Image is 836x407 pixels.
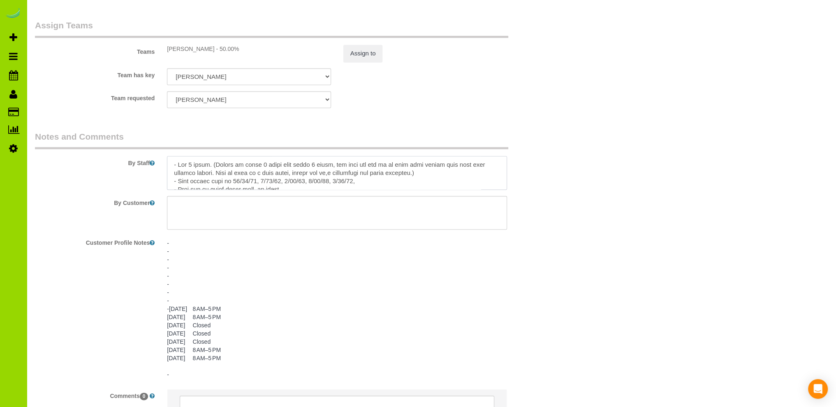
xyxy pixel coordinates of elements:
[29,156,161,167] label: By Staff
[35,19,508,38] legend: Assign Teams
[167,45,331,53] div: [PERSON_NAME] - 50.00%
[5,8,21,20] img: Automaid Logo
[808,379,828,399] div: Open Intercom Messenger
[29,236,161,247] label: Customer Profile Notes
[29,389,161,400] label: Comments
[343,45,383,62] button: Assign to
[167,239,507,379] pre: - - - - - - - - -[DATE] 8 AM–5 PM [DATE] 8 AM–5 PM [DATE] Closed [DATE] Closed [DATE] Closed [DAT...
[35,131,508,149] legend: Notes and Comments
[29,196,161,207] label: By Customer
[29,68,161,79] label: Team has key
[29,45,161,56] label: Teams
[140,393,148,400] span: 0
[29,91,161,102] label: Team requested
